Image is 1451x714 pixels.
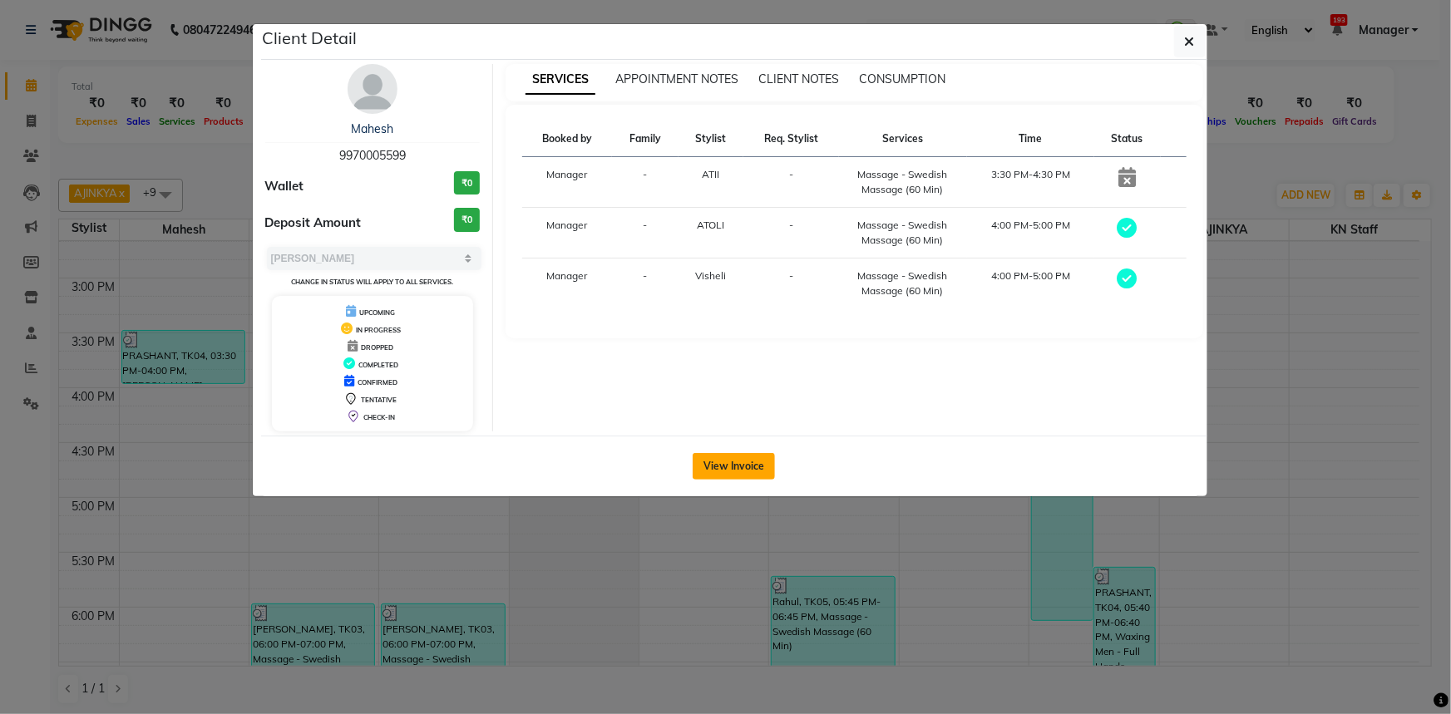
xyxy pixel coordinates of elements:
td: 4:00 PM-5:00 PM [967,259,1094,309]
h5: Client Detail [263,26,358,51]
th: Status [1094,121,1161,157]
td: - [743,157,838,208]
span: Visheli [695,269,726,282]
span: UPCOMING [359,308,395,317]
button: View Invoice [693,453,775,480]
div: Massage - Swedish Massage (60 Min) [849,218,957,248]
span: TENTATIVE [361,396,397,404]
td: 4:00 PM-5:00 PM [967,208,1094,259]
span: APPOINTMENT NOTES [615,71,738,86]
td: - [743,208,838,259]
td: - [612,259,679,309]
span: Wallet [265,177,304,196]
td: - [743,259,838,309]
div: Massage - Swedish Massage (60 Min) [849,268,957,298]
td: - [612,208,679,259]
a: Mahesh [351,121,393,136]
th: Req. Stylist [743,121,838,157]
span: Deposit Amount [265,214,362,233]
span: CHECK-IN [363,413,395,421]
th: Services [839,121,967,157]
span: IN PROGRESS [356,326,401,334]
th: Time [967,121,1094,157]
td: 3:30 PM-4:30 PM [967,157,1094,208]
th: Family [612,121,679,157]
span: CLIENT NOTES [758,71,839,86]
h3: ₹0 [454,171,480,195]
th: Stylist [679,121,743,157]
td: Manager [522,259,612,309]
span: ATOLI [697,219,724,231]
img: avatar [348,64,397,114]
span: CONSUMPTION [859,71,945,86]
span: SERVICES [526,65,595,95]
th: Booked by [522,121,612,157]
div: Massage - Swedish Massage (60 Min) [849,167,957,197]
span: DROPPED [361,343,393,352]
span: CONFIRMED [358,378,397,387]
small: Change in status will apply to all services. [291,278,453,286]
td: Manager [522,208,612,259]
td: - [612,157,679,208]
span: COMPLETED [358,361,398,369]
td: Manager [522,157,612,208]
span: 9970005599 [339,148,406,163]
span: ATII [702,168,719,180]
h3: ₹0 [454,208,480,232]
